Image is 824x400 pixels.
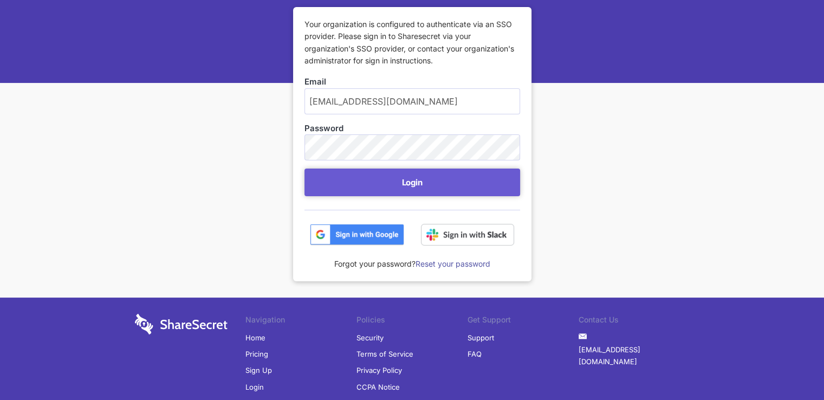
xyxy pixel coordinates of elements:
[304,76,520,88] label: Email
[468,314,579,329] li: Get Support
[356,362,402,378] a: Privacy Policy
[245,379,264,395] a: Login
[304,246,520,270] div: Forgot your password?
[245,314,356,329] li: Navigation
[468,330,494,346] a: Support
[135,314,228,334] img: logo-wordmark-white-trans-d4663122ce5f474addd5e946df7df03e33cb6a1c49d2221995e7729f52c070b2.svg
[245,346,268,362] a: Pricing
[356,330,384,346] a: Security
[468,346,482,362] a: FAQ
[579,314,690,329] li: Contact Us
[356,346,413,362] a: Terms of Service
[310,224,404,246] img: btn_google_signin_dark_normal_web@2x-02e5a4921c5dab0481f19210d7229f84a41d9f18e5bdafae021273015eeb...
[304,18,520,67] p: Your organization is configured to authenticate via an SSO provider. Please sign in to Sharesecre...
[421,224,514,246] img: Sign in with Slack
[304,122,520,134] label: Password
[245,330,265,346] a: Home
[356,314,468,329] li: Policies
[579,341,690,370] a: [EMAIL_ADDRESS][DOMAIN_NAME]
[416,259,490,268] a: Reset your password
[356,379,400,395] a: CCPA Notice
[304,169,520,196] button: Login
[245,362,272,378] a: Sign Up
